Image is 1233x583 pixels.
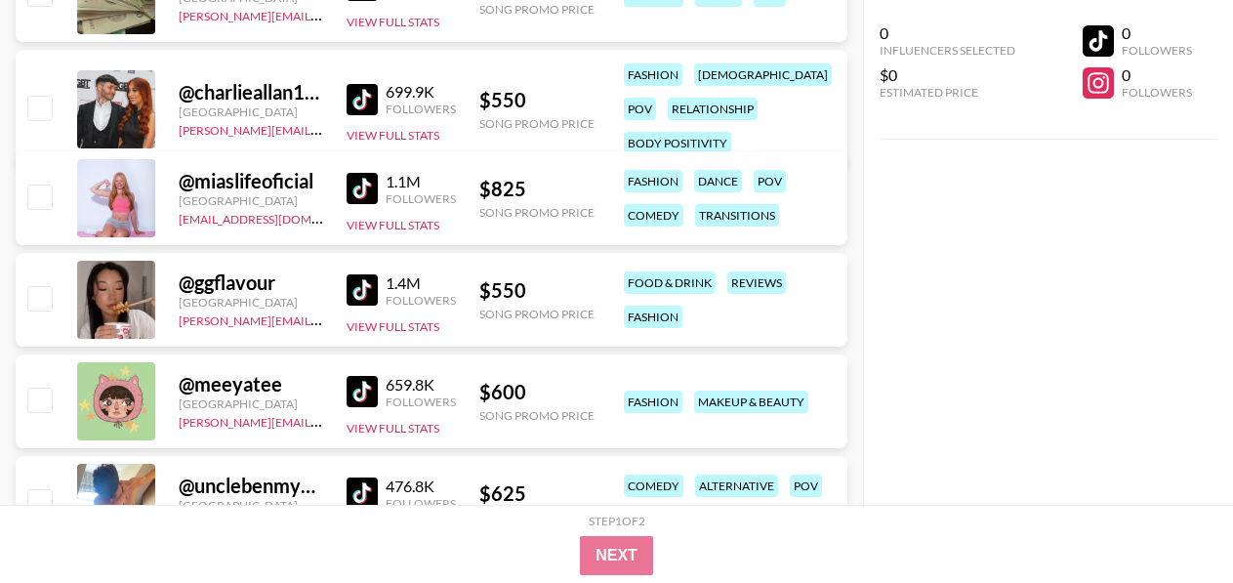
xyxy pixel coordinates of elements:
[347,128,439,143] button: View Full Stats
[347,376,378,407] img: TikTok
[179,119,468,138] a: [PERSON_NAME][EMAIL_ADDRESS][DOMAIN_NAME]
[479,481,595,506] div: $ 625
[386,395,456,409] div: Followers
[695,475,778,497] div: alternative
[179,396,323,411] div: [GEOGRAPHIC_DATA]
[479,408,595,423] div: Song Promo Price
[386,477,456,496] div: 476.8K
[624,170,682,192] div: fashion
[624,271,716,294] div: food & drink
[694,391,808,413] div: makeup & beauty
[386,273,456,293] div: 1.4M
[179,193,323,208] div: [GEOGRAPHIC_DATA]
[479,177,595,201] div: $ 825
[754,170,786,192] div: pov
[479,307,595,321] div: Song Promo Price
[347,319,439,334] button: View Full Stats
[880,65,1015,85] div: $0
[179,372,323,396] div: @ meeyatee
[386,102,456,116] div: Followers
[1122,43,1192,58] div: Followers
[668,98,758,120] div: relationship
[880,85,1015,100] div: Estimated Price
[347,421,439,436] button: View Full Stats
[179,310,468,328] a: [PERSON_NAME][EMAIL_ADDRESS][DOMAIN_NAME]
[347,173,378,204] img: TikTok
[790,475,822,497] div: pov
[179,271,323,295] div: @ ggflavour
[624,391,682,413] div: fashion
[347,84,378,115] img: TikTok
[347,15,439,29] button: View Full Stats
[479,278,595,303] div: $ 550
[589,514,645,528] div: Step 1 of 2
[179,80,323,104] div: @ charlieallan164
[386,375,456,395] div: 659.8K
[386,82,456,102] div: 699.9K
[624,204,683,227] div: comedy
[624,63,682,86] div: fashion
[694,170,742,192] div: dance
[179,474,323,498] div: @ unclebenmybrudda
[179,498,323,513] div: [GEOGRAPHIC_DATA]
[179,411,468,430] a: [PERSON_NAME][EMAIL_ADDRESS][DOMAIN_NAME]
[479,2,595,17] div: Song Promo Price
[347,274,378,306] img: TikTok
[624,132,731,154] div: body positivity
[479,205,595,220] div: Song Promo Price
[179,5,468,23] a: [PERSON_NAME][EMAIL_ADDRESS][DOMAIN_NAME]
[179,295,323,310] div: [GEOGRAPHIC_DATA]
[479,88,595,112] div: $ 550
[624,475,683,497] div: comedy
[580,536,653,575] button: Next
[479,116,595,131] div: Song Promo Price
[386,496,456,511] div: Followers
[1135,485,1210,560] iframe: Drift Widget Chat Controller
[1122,23,1192,43] div: 0
[880,23,1015,43] div: 0
[694,63,832,86] div: [DEMOGRAPHIC_DATA]
[386,191,456,206] div: Followers
[347,218,439,232] button: View Full Stats
[179,208,375,227] a: [EMAIL_ADDRESS][DOMAIN_NAME]
[1122,85,1192,100] div: Followers
[727,271,786,294] div: reviews
[880,43,1015,58] div: Influencers Selected
[624,306,682,328] div: fashion
[1122,65,1192,85] div: 0
[695,204,779,227] div: transitions
[347,478,378,509] img: TikTok
[624,98,656,120] div: pov
[179,169,323,193] div: @ miaslifeoficial
[386,293,456,308] div: Followers
[179,104,323,119] div: [GEOGRAPHIC_DATA]
[479,380,595,404] div: $ 600
[386,172,456,191] div: 1.1M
